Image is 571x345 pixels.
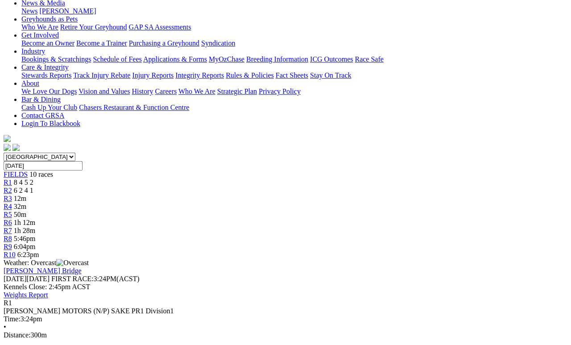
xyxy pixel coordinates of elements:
span: 3:24PM(ACST) [51,275,140,283]
a: News [21,7,37,15]
span: 1h 12m [14,219,35,226]
a: Login To Blackbook [21,120,80,127]
a: R7 [4,227,12,234]
div: 300m [4,331,567,339]
span: • [4,323,6,331]
div: Greyhounds as Pets [21,23,567,31]
img: facebook.svg [4,144,11,151]
a: Retire Your Greyhound [60,23,127,31]
a: Weights Report [4,291,48,299]
a: Syndication [201,39,235,47]
a: Fact Sheets [276,71,308,79]
span: 50m [14,211,26,218]
a: Stay On Track [310,71,351,79]
a: R5 [4,211,12,218]
span: 1h 28m [14,227,35,234]
a: Schedule of Fees [93,55,141,63]
a: Bar & Dining [21,96,61,103]
a: We Love Our Dogs [21,87,77,95]
a: R3 [4,195,12,202]
a: FIELDS [4,170,28,178]
span: 6:04pm [14,243,36,250]
span: 6:23pm [17,251,39,258]
a: R9 [4,243,12,250]
div: About [21,87,567,96]
span: Time: [4,315,21,323]
span: Distance: [4,331,30,339]
a: History [132,87,153,95]
a: Industry [21,47,45,55]
span: 10 races [29,170,53,178]
a: GAP SA Assessments [129,23,191,31]
a: Greyhounds as Pets [21,15,78,23]
span: R1 [4,299,12,307]
a: Chasers Restaurant & Function Centre [79,104,189,111]
span: [DATE] [4,275,27,283]
img: Overcast [56,259,89,267]
a: Race Safe [355,55,383,63]
a: Purchasing a Greyhound [129,39,199,47]
div: Bar & Dining [21,104,567,112]
a: R6 [4,219,12,226]
a: R1 [4,179,12,186]
span: 5:46pm [14,235,36,242]
span: 32m [14,203,26,210]
a: Stewards Reports [21,71,71,79]
a: Careers [155,87,177,95]
a: Privacy Policy [259,87,301,95]
a: ICG Outcomes [310,55,353,63]
a: R2 [4,187,12,194]
div: News & Media [21,7,567,15]
span: Weather: Overcast [4,259,89,266]
a: Applications & Forms [143,55,207,63]
input: Select date [4,161,83,170]
div: Get Involved [21,39,567,47]
img: logo-grsa-white.png [4,135,11,142]
a: Get Involved [21,31,59,39]
a: R4 [4,203,12,210]
a: Vision and Values [79,87,130,95]
div: Care & Integrity [21,71,567,79]
a: R10 [4,251,16,258]
a: Who We Are [178,87,215,95]
a: [PERSON_NAME] [39,7,96,15]
a: Bookings & Scratchings [21,55,91,63]
span: 6 2 4 1 [14,187,33,194]
a: Contact GRSA [21,112,64,119]
div: Industry [21,55,567,63]
a: [PERSON_NAME] Bridge [4,267,82,274]
div: [PERSON_NAME] MOTORS (N/P) SAKE PR1 Division1 [4,307,567,315]
a: Care & Integrity [21,63,69,71]
a: Breeding Information [246,55,308,63]
a: About [21,79,39,87]
span: 12m [14,195,26,202]
a: Who We Are [21,23,58,31]
a: Rules & Policies [226,71,274,79]
div: 3:24pm [4,315,567,323]
img: twitter.svg [12,144,20,151]
a: Integrity Reports [175,71,224,79]
span: 8 4 5 2 [14,179,33,186]
a: MyOzChase [209,55,244,63]
a: Become a Trainer [76,39,127,47]
a: Injury Reports [132,71,174,79]
a: Cash Up Your Club [21,104,77,111]
a: Strategic Plan [217,87,257,95]
span: FIRST RACE: [51,275,93,283]
div: Kennels Close: 2:45pm ACST [4,283,567,291]
a: Become an Owner [21,39,74,47]
a: R8 [4,235,12,242]
span: [DATE] [4,275,50,283]
a: Track Injury Rebate [73,71,130,79]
